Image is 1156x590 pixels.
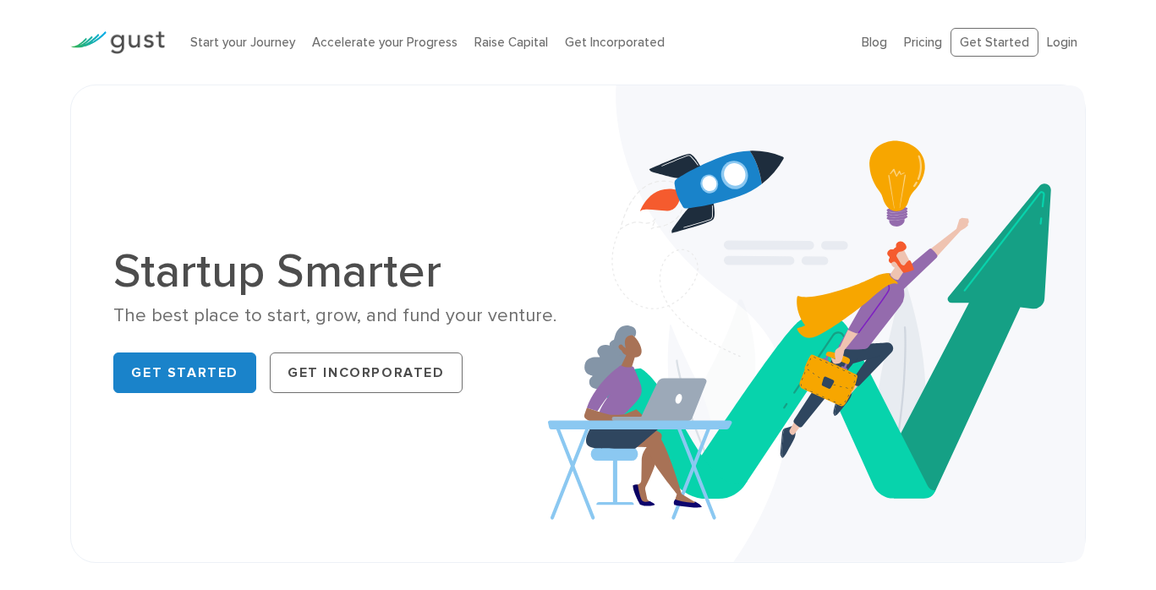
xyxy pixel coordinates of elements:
[474,35,548,50] a: Raise Capital
[70,31,165,54] img: Gust Logo
[565,35,665,50] a: Get Incorporated
[904,35,942,50] a: Pricing
[113,303,565,328] div: The best place to start, grow, and fund your venture.
[190,35,295,50] a: Start your Journey
[270,352,463,393] a: Get Incorporated
[113,352,256,393] a: Get Started
[312,35,457,50] a: Accelerate your Progress
[113,248,565,295] h1: Startup Smarter
[548,85,1084,562] img: Startup Smarter Hero
[862,35,887,50] a: Blog
[951,28,1038,57] a: Get Started
[1047,35,1077,50] a: Login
